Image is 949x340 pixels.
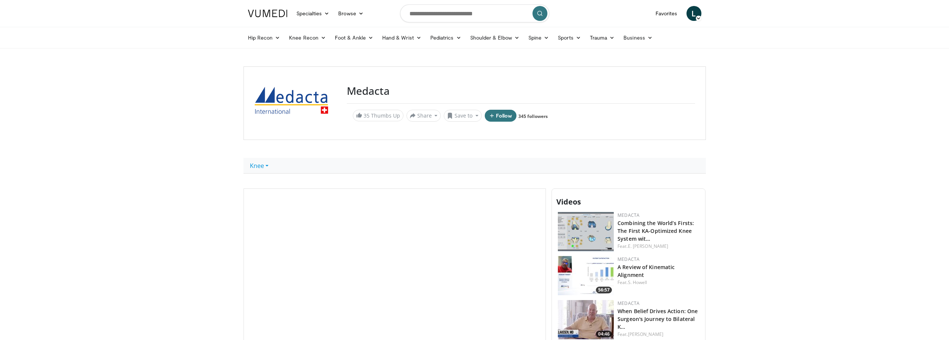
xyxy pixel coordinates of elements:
[518,113,548,119] a: 345 followers
[628,279,647,286] a: S. Howell
[400,4,549,22] input: Search topics, interventions
[628,243,669,249] a: E. [PERSON_NAME]
[618,263,675,278] a: A Review of Kinematic Alignment
[285,30,330,45] a: Knee Recon
[618,331,699,338] div: Feat.
[585,30,619,45] a: Trauma
[651,6,682,21] a: Favorites
[618,256,640,262] a: Medacta
[485,110,517,122] button: Follow
[618,308,698,330] a: When Belief Drives Action: One Surgeon's Journey to Bilateral K…
[556,197,581,207] span: Videos
[618,279,699,286] div: Feat.
[558,256,614,295] a: 56:57
[334,6,368,21] a: Browse
[243,158,275,174] a: Knee
[619,30,657,45] a: Business
[618,212,640,218] a: Medacta
[406,110,441,122] button: Share
[628,331,663,337] a: [PERSON_NAME]
[558,256,614,295] img: f98fa1a1-3411-4bfe-8299-79a530ffd7ff.150x105_q85_crop-smart_upscale.jpg
[596,331,612,337] span: 04:46
[618,243,699,250] div: Feat.
[347,85,695,97] h3: Medacta
[378,30,426,45] a: Hand & Wrist
[330,30,378,45] a: Foot & Ankle
[686,6,701,21] a: L
[353,110,403,121] a: 35 Thumbs Up
[364,112,370,119] span: 35
[248,10,287,17] img: VuMedi Logo
[558,212,614,251] img: bb9ae8f6-05ca-44b3-94cb-30920f6fbfd6.150x105_q85_crop-smart_upscale.jpg
[558,300,614,339] a: 04:46
[444,110,482,122] button: Save to
[553,30,585,45] a: Sports
[558,300,614,339] img: e7443d18-596a-449b-86f2-a7ae2f76b6bd.150x105_q85_crop-smart_upscale.jpg
[426,30,466,45] a: Pediatrics
[292,6,334,21] a: Specialties
[524,30,553,45] a: Spine
[243,30,285,45] a: Hip Recon
[596,287,612,293] span: 56:57
[618,219,694,242] a: Combining the World’s Firsts: The First KA-Optimized Knee System wit…
[466,30,524,45] a: Shoulder & Elbow
[618,300,640,306] a: Medacta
